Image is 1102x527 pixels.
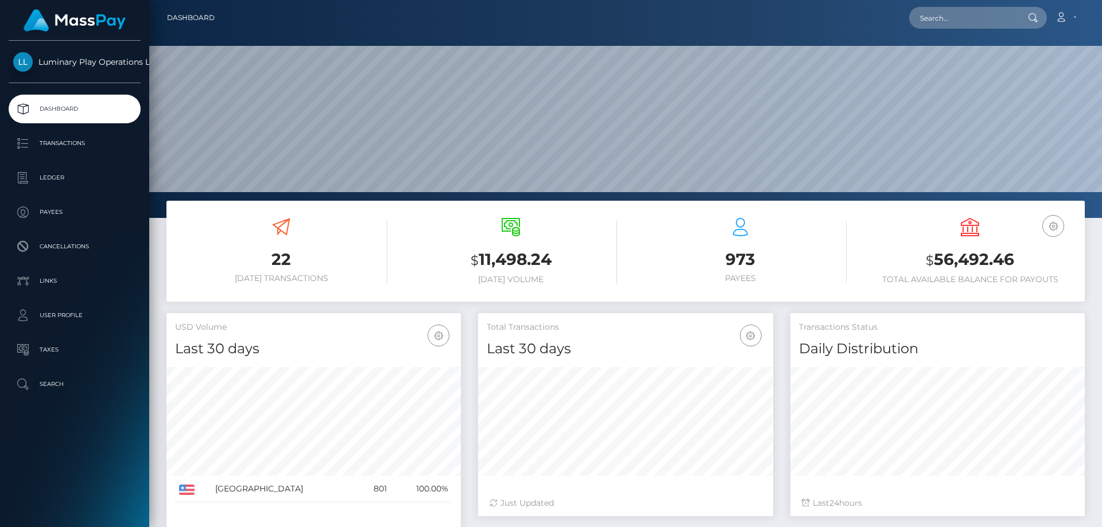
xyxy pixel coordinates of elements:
[864,248,1076,272] h3: 56,492.46
[13,376,136,393] p: Search
[405,248,617,272] h3: 11,498.24
[175,248,387,271] h3: 22
[799,339,1076,359] h4: Daily Distribution
[13,204,136,221] p: Payees
[175,322,452,333] h5: USD Volume
[926,252,934,268] small: $
[13,238,136,255] p: Cancellations
[9,129,141,158] a: Transactions
[167,6,215,30] a: Dashboard
[179,485,195,495] img: US.png
[9,95,141,123] a: Dashboard
[391,476,452,502] td: 100.00%
[9,370,141,399] a: Search
[13,169,136,186] p: Ledger
[405,275,617,284] h6: [DATE] Volume
[9,335,141,364] a: Taxes
[13,341,136,358] p: Taxes
[9,267,141,295] a: Links
[487,322,764,333] h5: Total Transactions
[358,476,391,502] td: 801
[864,275,1076,284] h6: Total Available Balance for Payouts
[13,100,136,118] p: Dashboard
[829,498,839,508] span: 24
[13,135,136,152] p: Transactions
[634,248,847,271] h3: 973
[9,163,141,192] a: Ledger
[9,57,141,67] span: Luminary Play Operations Limited
[211,476,358,502] td: [GEOGRAPHIC_DATA]
[175,339,452,359] h4: Last 30 days
[471,252,479,268] small: $
[9,198,141,227] a: Payees
[24,9,126,32] img: MassPay Logo
[9,232,141,261] a: Cancellations
[802,497,1073,509] div: Last hours
[634,274,847,283] h6: Payees
[175,274,387,283] h6: [DATE] Transactions
[9,301,141,330] a: User Profile
[13,272,136,290] p: Links
[909,7,1017,29] input: Search...
[13,307,136,324] p: User Profile
[13,52,33,72] img: Luminary Play Operations Limited
[490,497,761,509] div: Just Updated
[799,322,1076,333] h5: Transactions Status
[487,339,764,359] h4: Last 30 days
